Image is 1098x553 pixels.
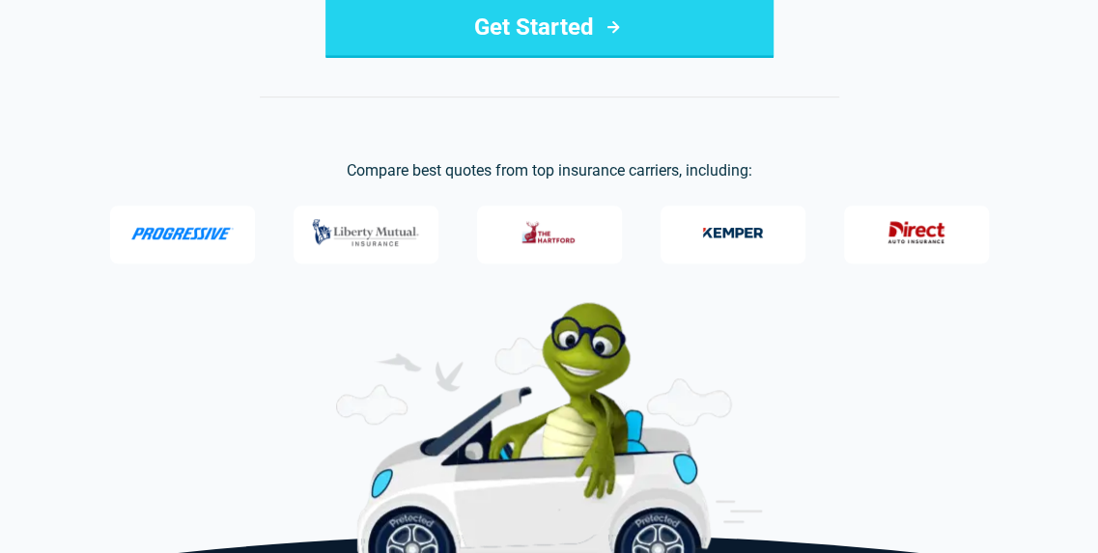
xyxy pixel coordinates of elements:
[130,227,234,240] img: Progressive
[694,212,772,253] img: Kemper
[511,212,588,253] img: The Hartford
[878,212,955,253] img: Direct General
[307,209,424,256] img: Liberty Mutual
[31,159,1067,182] p: Compare best quotes from top insurance carriers, including:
